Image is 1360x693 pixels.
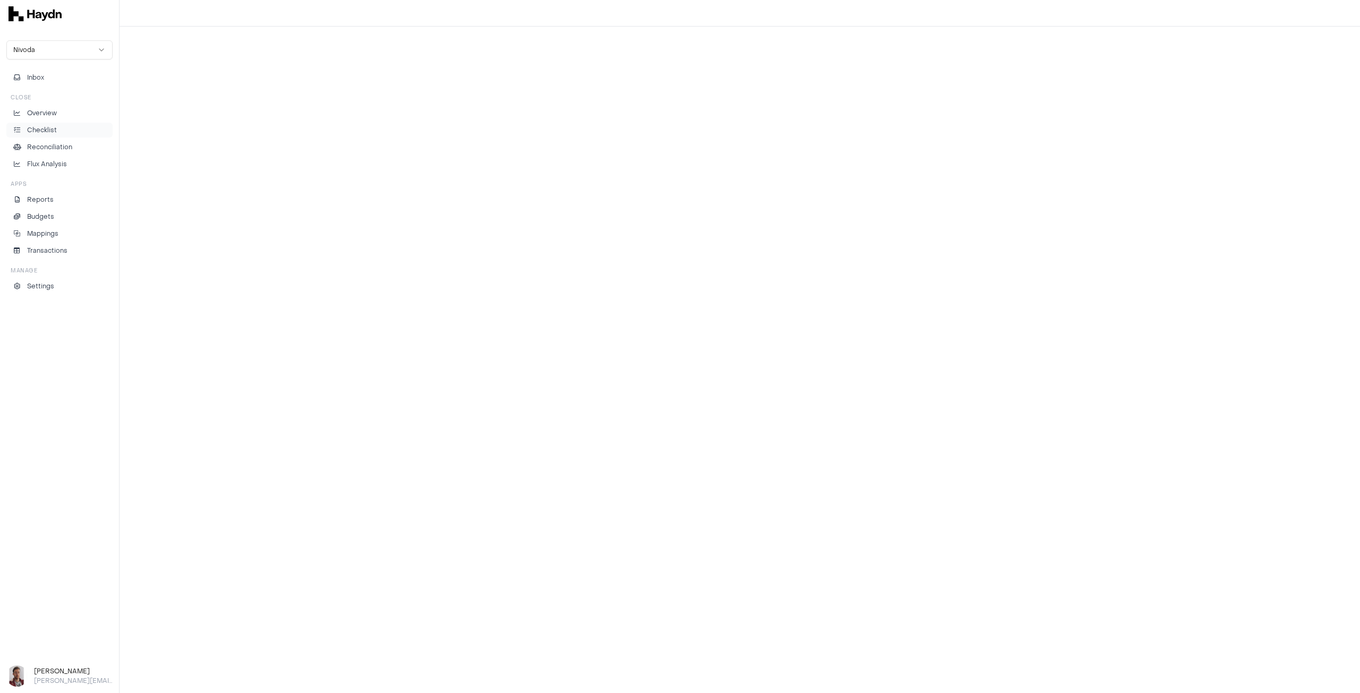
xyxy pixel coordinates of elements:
[11,267,37,275] h3: Manage
[6,157,113,172] a: Flux Analysis
[27,125,57,135] p: Checklist
[27,108,57,118] p: Overview
[27,229,58,238] p: Mappings
[34,666,113,676] h3: [PERSON_NAME]
[6,209,113,224] a: Budgets
[6,140,113,155] a: Reconciliation
[6,123,113,138] a: Checklist
[27,212,54,221] p: Budgets
[6,106,113,121] a: Overview
[11,93,31,101] h3: Close
[6,70,113,85] button: Inbox
[27,195,54,204] p: Reports
[11,180,27,188] h3: Apps
[27,159,67,169] p: Flux Analysis
[27,246,67,255] p: Transactions
[6,665,28,687] img: JP Smit
[27,73,44,82] span: Inbox
[27,142,72,152] p: Reconciliation
[8,6,62,21] img: svg+xml,%3c
[27,281,54,291] p: Settings
[6,243,113,258] a: Transactions
[6,279,113,294] a: Settings
[6,226,113,241] a: Mappings
[34,676,113,686] p: [PERSON_NAME][EMAIL_ADDRESS][DOMAIN_NAME]
[6,192,113,207] a: Reports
